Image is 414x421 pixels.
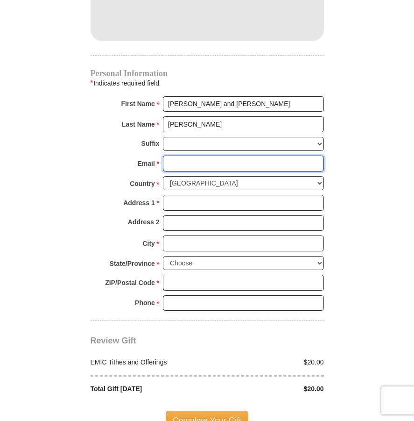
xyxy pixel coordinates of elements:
[207,357,329,367] div: $20.00
[85,384,207,394] div: Total Gift [DATE]
[91,336,136,345] span: Review Gift
[91,77,324,89] div: Indicates required field
[105,276,155,289] strong: ZIP/Postal Code
[91,70,324,77] h4: Personal Information
[142,237,154,250] strong: City
[110,257,155,270] strong: State/Province
[135,296,155,309] strong: Phone
[138,157,155,170] strong: Email
[121,97,155,110] strong: First Name
[122,118,155,131] strong: Last Name
[141,137,160,150] strong: Suffix
[123,196,155,209] strong: Address 1
[130,177,155,190] strong: Country
[207,384,329,394] div: $20.00
[128,215,160,228] strong: Address 2
[85,357,207,367] div: EMIC Tithes and Offerings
